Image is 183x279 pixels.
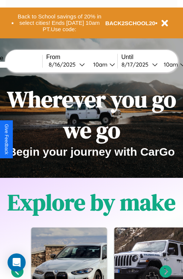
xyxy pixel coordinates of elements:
[46,54,117,61] label: From
[87,61,117,68] button: 10am
[4,124,9,155] div: Give Feedback
[14,11,105,35] button: Back to School savings of 20% in select cities! Ends [DATE] 10am PT.Use code:
[46,61,87,68] button: 8/16/2025
[8,187,175,218] h1: Explore by make
[160,61,180,68] div: 10am
[8,253,26,271] div: Open Intercom Messenger
[105,20,155,26] b: BACK2SCHOOL20
[121,61,152,68] div: 8 / 17 / 2025
[89,61,109,68] div: 10am
[49,61,79,68] div: 8 / 16 / 2025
